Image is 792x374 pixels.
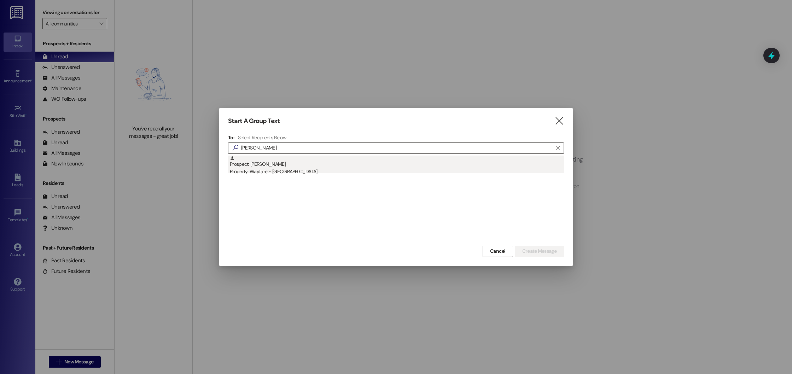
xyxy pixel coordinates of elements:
[556,145,560,151] i: 
[522,247,557,255] span: Create Message
[241,143,552,153] input: Search for any contact or apartment
[230,144,241,152] i: 
[554,117,564,125] i: 
[230,168,564,175] div: Property: Wayfare - [GEOGRAPHIC_DATA]
[515,246,564,257] button: Create Message
[483,246,513,257] button: Cancel
[228,117,280,125] h3: Start A Group Text
[238,134,286,141] h4: Select Recipients Below
[228,134,234,141] h3: To:
[230,156,564,176] div: Prospect: [PERSON_NAME]
[490,247,506,255] span: Cancel
[552,143,564,153] button: Clear text
[228,156,564,173] div: Prospect: [PERSON_NAME]Property: Wayfare - [GEOGRAPHIC_DATA]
